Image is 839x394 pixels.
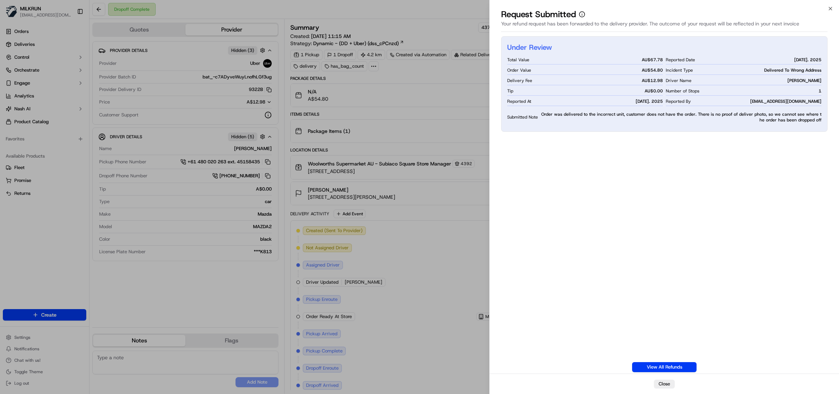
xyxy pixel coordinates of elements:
span: Number of Stops [666,88,699,94]
span: Delivered To Wrong Address [764,67,821,73]
span: Driver Name [666,78,692,83]
span: [EMAIL_ADDRESS][DOMAIN_NAME] [750,98,821,104]
span: AU$ 54.80 [642,67,663,73]
span: AU$ 12.98 [642,78,663,83]
span: Delivery Fee [507,78,532,83]
span: Submitted Note [507,114,538,120]
span: Total Value [507,57,529,63]
span: Tip [507,88,513,94]
span: Order was delivered to the incorrect unit, customer does not have the order. There is no proof of... [541,111,821,123]
span: Order Value [507,67,531,73]
span: [DATE]. 2025 [794,57,821,63]
span: Reported By [666,98,691,104]
span: [PERSON_NAME] [787,78,821,83]
span: Reported At [507,98,531,104]
div: Your refund request has been forwarded to the delivery provider. The outcome of your request will... [501,20,828,32]
p: Request Submitted [501,9,576,20]
span: [DATE]. 2025 [636,98,663,104]
a: View All Refunds [632,362,697,372]
span: 1 [819,88,821,94]
span: Reported Date [666,57,695,63]
h2: Under Review [507,42,552,52]
span: AU$ 0.00 [645,88,663,94]
span: Incident Type [666,67,693,73]
span: AU$ 67.78 [642,57,663,63]
button: Close [654,380,675,388]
